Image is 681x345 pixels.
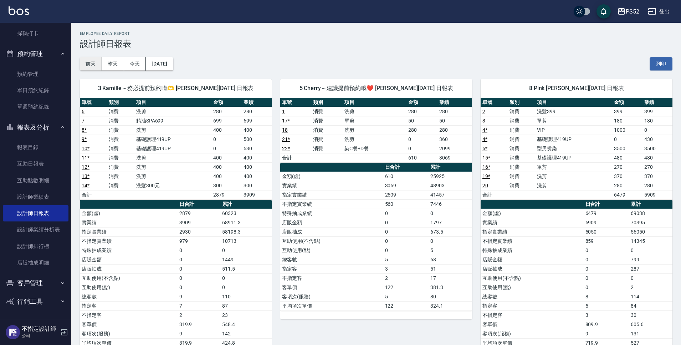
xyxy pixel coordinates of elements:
[80,57,102,70] button: 前天
[220,227,272,236] td: 58198.3
[107,153,134,162] td: 消費
[584,329,629,338] td: 9
[178,273,221,283] td: 0
[429,246,472,255] td: 5
[383,172,429,181] td: 610
[535,162,613,172] td: 單剪
[311,107,342,116] td: 消費
[629,236,672,246] td: 14345
[220,255,272,264] td: 1449
[280,190,383,199] td: 指定實業績
[280,264,383,273] td: 指定客
[508,153,535,162] td: 消費
[629,227,672,236] td: 56050
[220,329,272,338] td: 142
[406,144,437,153] td: 0
[280,301,383,310] td: 平均項次單價
[178,283,221,292] td: 0
[642,190,672,199] td: 5909
[642,107,672,116] td: 399
[178,246,221,255] td: 0
[80,227,178,236] td: 指定實業績
[642,162,672,172] td: 270
[612,98,642,107] th: 金額
[242,172,272,181] td: 400
[220,236,272,246] td: 10713
[88,85,263,92] span: 3 Kamille～務必提前預約唷🫶 [PERSON_NAME][DATE] 日報表
[220,209,272,218] td: 60323
[481,209,584,218] td: 金額(虛)
[406,116,437,125] td: 50
[220,200,272,209] th: 累計
[134,172,212,181] td: 洗剪
[80,301,178,310] td: 指定客
[642,181,672,190] td: 280
[3,82,68,99] a: 單日預約紀錄
[481,236,584,246] td: 不指定實業績
[406,98,437,107] th: 金額
[80,218,178,227] td: 實業績
[242,116,272,125] td: 699
[280,236,383,246] td: 互助使用(不含點)
[3,292,68,311] button: 行銷工具
[629,255,672,264] td: 799
[80,264,178,273] td: 店販抽成
[612,181,642,190] td: 280
[406,125,437,135] td: 280
[437,144,472,153] td: 2099
[3,99,68,115] a: 單週預約紀錄
[584,310,629,320] td: 3
[102,57,124,70] button: 昨天
[343,125,406,135] td: 洗剪
[134,144,212,153] td: 基礎護理419UP
[508,107,535,116] td: 消費
[629,283,672,292] td: 2
[80,236,178,246] td: 不指定實業績
[80,273,178,283] td: 互助使用(不含點)
[178,329,221,338] td: 9
[242,144,272,153] td: 530
[482,118,485,124] a: 3
[280,246,383,255] td: 互助使用(點)
[280,172,383,181] td: 金額(虛)
[481,329,584,338] td: 客項次(服務)
[178,301,221,310] td: 7
[481,246,584,255] td: 特殊抽成業績
[311,144,342,153] td: 消費
[3,238,68,255] a: 設計師排行榜
[80,283,178,292] td: 互助使用(點)
[107,135,134,144] td: 消費
[80,98,107,107] th: 單號
[584,292,629,301] td: 8
[429,209,472,218] td: 0
[211,116,241,125] td: 699
[535,98,613,107] th: 項目
[596,4,611,19] button: save
[429,190,472,199] td: 41457
[481,301,584,310] td: 指定客
[211,172,241,181] td: 400
[211,125,241,135] td: 400
[650,57,672,70] button: 列印
[280,227,383,236] td: 店販抽成
[429,283,472,292] td: 381.3
[220,292,272,301] td: 110
[9,6,29,15] img: Logo
[80,329,178,338] td: 客項次(服務)
[242,135,272,144] td: 500
[211,162,241,172] td: 400
[642,135,672,144] td: 430
[3,189,68,205] a: 設計師業績表
[508,116,535,125] td: 消費
[220,320,272,329] td: 548.4
[584,200,629,209] th: 日合計
[280,255,383,264] td: 總客數
[220,301,272,310] td: 87
[429,236,472,246] td: 0
[406,153,437,162] td: 610
[6,325,20,339] img: Person
[508,144,535,153] td: 消費
[626,7,639,16] div: PS52
[535,135,613,144] td: 基礎護理419UP
[383,255,429,264] td: 5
